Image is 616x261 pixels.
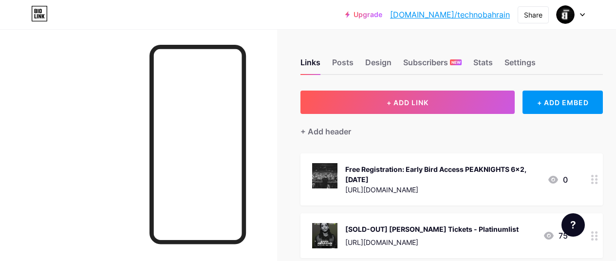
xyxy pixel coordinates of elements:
div: Share [524,10,542,20]
div: [URL][DOMAIN_NAME] [345,185,540,195]
div: + ADD EMBED [523,91,603,114]
div: Design [365,56,392,74]
div: [URL][DOMAIN_NAME] [345,237,519,247]
div: 75 [543,230,568,242]
div: Free Registration: Early Bird Access PEAKNIGHTS 6x2, [DATE] [345,164,540,185]
div: Subscribers [403,56,462,74]
div: [SOLD-OUT] [PERSON_NAME] Tickets - Platinumlist [345,224,519,234]
img: [SOLD-OUT] Sama' Abdulhadi Tickets - Platinumlist [312,223,337,248]
img: technobahrain [556,5,575,24]
a: [DOMAIN_NAME]/technobahrain [390,9,510,20]
button: + ADD LINK [300,91,515,114]
span: + ADD LINK [387,98,429,107]
a: Upgrade [345,11,382,19]
span: NEW [451,59,461,65]
div: Stats [473,56,493,74]
img: Free Registration: Early Bird Access PEAKNIGHTS 6x2, Fri, 3 Oct 2025 [312,163,337,188]
div: + Add header [300,126,351,137]
div: Posts [332,56,354,74]
div: Links [300,56,320,74]
div: 0 [547,174,568,186]
div: Settings [504,56,536,74]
